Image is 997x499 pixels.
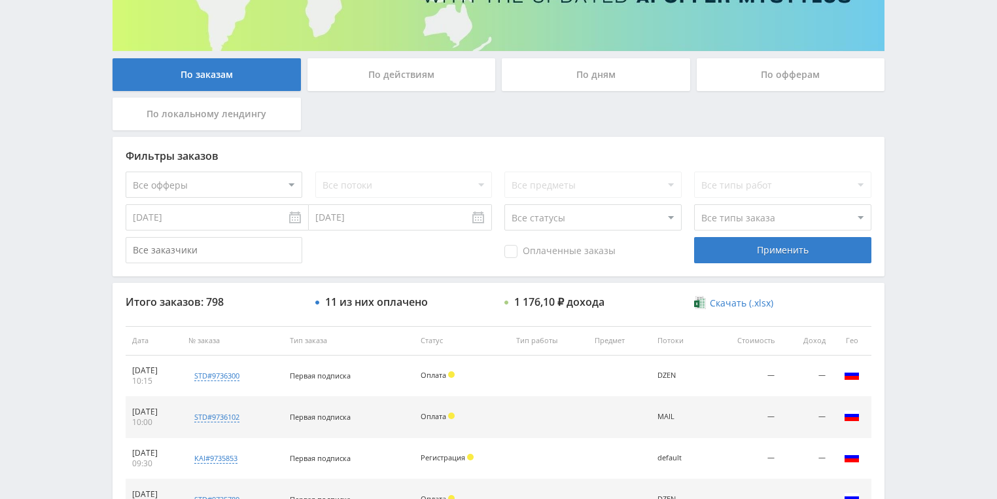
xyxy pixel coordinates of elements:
[694,297,773,310] a: Скачать (.xlsx)
[132,417,175,428] div: 10:00
[708,356,781,397] td: —
[448,413,455,419] span: Холд
[781,326,832,356] th: Доход
[132,365,175,376] div: [DATE]
[132,407,175,417] div: [DATE]
[126,326,182,356] th: Дата
[421,411,446,421] span: Оплата
[307,58,496,91] div: По действиям
[132,448,175,458] div: [DATE]
[651,326,708,356] th: Потоки
[708,326,781,356] th: Стоимость
[781,438,832,479] td: —
[657,454,701,462] div: default
[421,453,465,462] span: Регистрация
[126,296,302,308] div: Итого заказов: 798
[708,438,781,479] td: —
[132,458,175,469] div: 09:30
[283,326,414,356] th: Тип заказа
[421,370,446,380] span: Оплата
[290,453,351,463] span: Первая подписка
[194,453,237,464] div: kai#9735853
[694,296,705,309] img: xlsx
[781,356,832,397] td: —
[781,397,832,438] td: —
[657,413,701,421] div: MAIL
[414,326,510,356] th: Статус
[832,326,871,356] th: Гео
[113,98,301,130] div: По локальному лендингу
[467,454,474,460] span: Холд
[290,371,351,380] span: Первая подписка
[710,298,773,308] span: Скачать (.xlsx)
[514,296,604,308] div: 1 176,10 ₽ дохода
[126,150,871,162] div: Фильтры заказов
[708,397,781,438] td: —
[325,296,428,308] div: 11 из них оплачено
[657,371,701,380] div: DZEN
[588,326,651,356] th: Предмет
[132,376,175,386] div: 10:15
[844,449,860,465] img: rus.png
[697,58,885,91] div: По офферам
[290,412,351,422] span: Первая подписка
[694,237,871,263] div: Применить
[502,58,690,91] div: По дням
[182,326,283,356] th: № заказа
[126,237,302,263] input: Все заказчики
[113,58,301,91] div: По заказам
[194,412,239,422] div: std#9736102
[510,326,588,356] th: Тип работы
[194,371,239,381] div: std#9736300
[448,371,455,378] span: Холд
[844,367,860,382] img: rus.png
[504,245,616,258] span: Оплаченные заказы
[844,408,860,424] img: rus.png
